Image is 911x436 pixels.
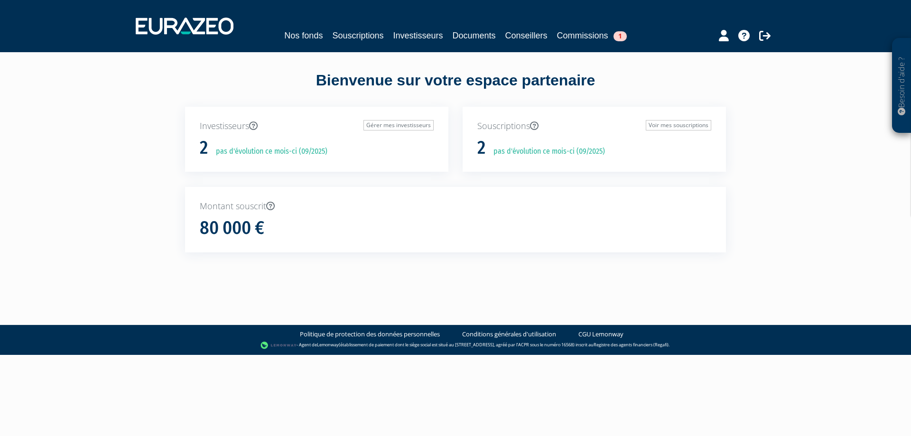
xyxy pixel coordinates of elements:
[594,342,669,348] a: Registre des agents financiers (Regafi)
[477,120,711,132] p: Souscriptions
[260,341,297,350] img: logo-lemonway.png
[9,341,902,350] div: - Agent de (établissement de paiement dont le siège social est situé au [STREET_ADDRESS], agréé p...
[487,146,605,157] p: pas d'évolution ce mois-ci (09/2025)
[200,200,711,213] p: Montant souscrit
[178,70,733,107] div: Bienvenue sur votre espace partenaire
[646,120,711,130] a: Voir mes souscriptions
[317,342,339,348] a: Lemonway
[300,330,440,339] a: Politique de protection des données personnelles
[453,29,496,42] a: Documents
[462,330,556,339] a: Conditions générales d'utilisation
[284,29,323,42] a: Nos fonds
[393,29,443,42] a: Investisseurs
[557,29,627,42] a: Commissions1
[505,29,548,42] a: Conseillers
[200,138,208,158] h1: 2
[200,120,434,132] p: Investisseurs
[363,120,434,130] a: Gérer mes investisseurs
[477,138,485,158] h1: 2
[578,330,623,339] a: CGU Lemonway
[614,31,627,41] span: 1
[896,43,907,129] p: Besoin d'aide ?
[136,18,233,35] img: 1732889491-logotype_eurazeo_blanc_rvb.png
[332,29,383,42] a: Souscriptions
[209,146,327,157] p: pas d'évolution ce mois-ci (09/2025)
[200,218,264,238] h1: 80 000 €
